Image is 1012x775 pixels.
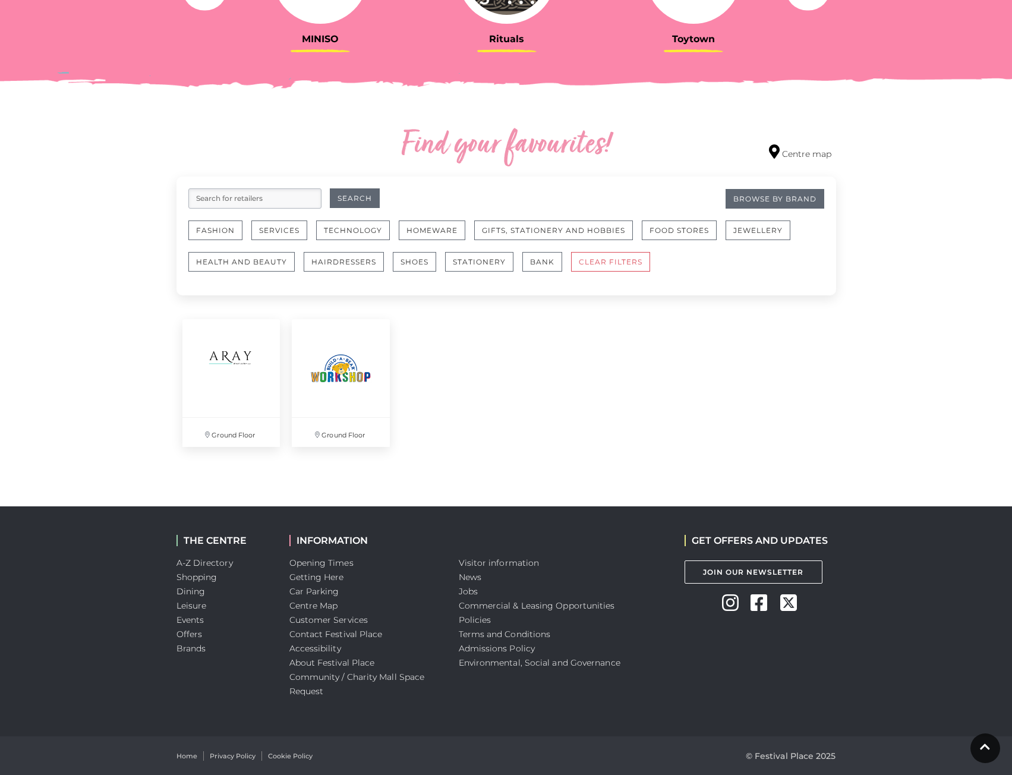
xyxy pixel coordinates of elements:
button: Hairdressers [304,252,384,272]
a: Getting Here [289,572,344,582]
button: Bank [522,252,562,272]
a: Cookie Policy [268,751,313,761]
a: Community / Charity Mall Space Request [289,672,425,697]
a: Jobs [459,586,478,597]
h2: THE CENTRE [176,535,272,546]
a: Ground Floor [286,313,396,453]
a: Stationery [445,252,522,283]
a: Leisure [176,600,207,611]
a: Centre Map [289,600,338,611]
p: Ground Floor [292,418,390,447]
p: Ground Floor [182,418,280,447]
a: Terms and Conditions [459,629,551,639]
button: CLEAR FILTERS [571,252,650,272]
a: Privacy Policy [210,751,256,761]
h3: Rituals [423,33,591,45]
a: A-Z Directory [176,557,233,568]
button: Shoes [393,252,436,272]
a: About Festival Place [289,657,375,668]
a: CLEAR FILTERS [571,252,659,283]
a: Hairdressers [304,252,393,283]
a: Accessibility [289,643,341,654]
a: Policies [459,615,491,625]
a: Centre map [769,144,831,160]
a: Join Our Newsletter [685,560,822,584]
button: Gifts, Stationery and Hobbies [474,220,633,240]
a: Contact Festival Place [289,629,383,639]
button: Fashion [188,220,242,240]
a: Brands [176,643,206,654]
a: Admissions Policy [459,643,535,654]
a: Bank [522,252,571,283]
a: Health and Beauty [188,252,304,283]
a: Car Parking [289,586,339,597]
a: Shopping [176,572,217,582]
h2: Find your favourites! [289,127,723,165]
a: News [459,572,481,582]
a: Environmental, Social and Governance [459,657,620,668]
a: Technology [316,220,399,252]
button: Health and Beauty [188,252,295,272]
a: Offers [176,629,203,639]
a: Browse By Brand [726,189,824,209]
a: Events [176,615,204,625]
button: Jewellery [726,220,790,240]
h3: Toytown [609,33,778,45]
button: Food Stores [642,220,717,240]
button: Stationery [445,252,513,272]
a: Customer Services [289,615,368,625]
a: Homeware [399,220,474,252]
h2: GET OFFERS AND UPDATES [685,535,828,546]
a: Shoes [393,252,445,283]
h3: MINISO [236,33,405,45]
a: Jewellery [726,220,799,252]
a: Gifts, Stationery and Hobbies [474,220,642,252]
button: Homeware [399,220,465,240]
a: Fashion [188,220,251,252]
a: Visitor information [459,557,540,568]
a: Services [251,220,316,252]
a: Dining [176,586,206,597]
a: Opening Times [289,557,354,568]
button: Search [330,188,380,208]
h2: INFORMATION [289,535,441,546]
a: Food Stores [642,220,726,252]
p: © Festival Place 2025 [746,749,836,763]
input: Search for retailers [188,188,321,209]
button: Services [251,220,307,240]
a: Commercial & Leasing Opportunities [459,600,615,611]
a: Home [176,751,197,761]
a: Ground Floor [176,313,286,453]
button: Technology [316,220,390,240]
